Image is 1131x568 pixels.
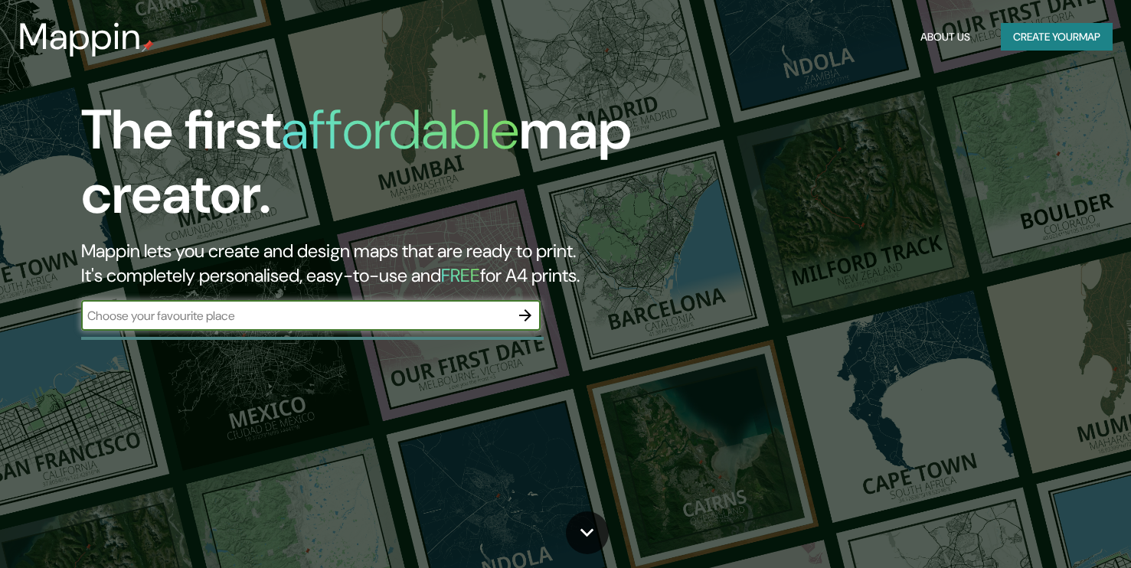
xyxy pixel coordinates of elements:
h3: Mappin [18,15,142,58]
h1: affordable [281,94,519,165]
h2: Mappin lets you create and design maps that are ready to print. It's completely personalised, eas... [81,239,647,288]
iframe: Help widget launcher [995,508,1114,551]
button: Create yourmap [1001,23,1113,51]
input: Choose your favourite place [81,307,510,325]
img: mappin-pin [142,40,154,52]
button: About Us [914,23,976,51]
h5: FREE [441,263,480,287]
h1: The first map creator. [81,98,647,239]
